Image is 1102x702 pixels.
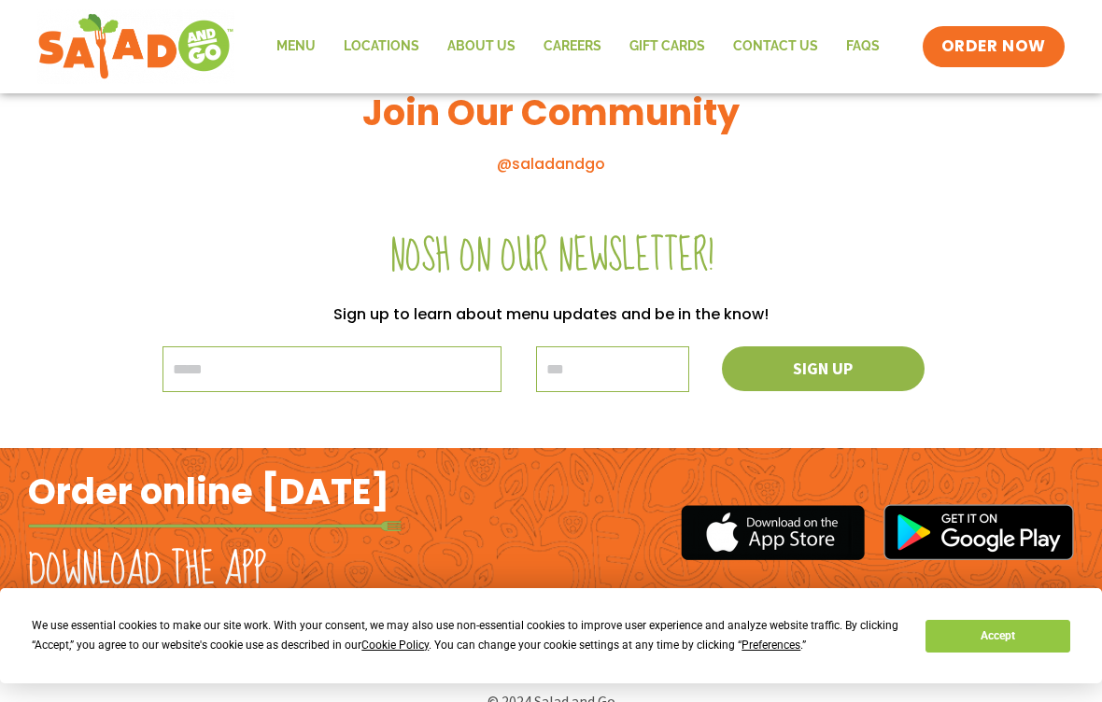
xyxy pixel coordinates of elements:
[37,90,1065,135] h3: Join Our Community
[330,25,433,68] a: Locations
[832,25,894,68] a: FAQs
[793,360,853,377] span: Sign up
[719,25,832,68] a: Contact Us
[923,26,1065,67] a: ORDER NOW
[32,616,903,655] div: We use essential cookies to make our site work. With your consent, we may also use non-essential ...
[28,521,402,531] img: fork
[361,639,429,652] span: Cookie Policy
[681,502,865,563] img: appstore
[883,504,1074,560] img: google_play
[28,469,389,514] h2: Order online [DATE]
[530,25,615,68] a: Careers
[262,25,330,68] a: Menu
[742,639,800,652] span: Preferences
[37,231,1065,283] h2: Nosh on our newsletter!
[941,35,1046,58] span: ORDER NOW
[615,25,719,68] a: GIFT CARDS
[433,25,530,68] a: About Us
[925,620,1069,653] button: Accept
[37,9,234,84] img: new-SAG-logo-768×292
[37,302,1065,327] p: Sign up to learn about menu updates and be in the know!
[497,153,605,175] a: @saladandgo
[28,544,266,597] h2: Download the app
[722,346,925,391] button: Sign up
[262,25,894,68] nav: Menu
